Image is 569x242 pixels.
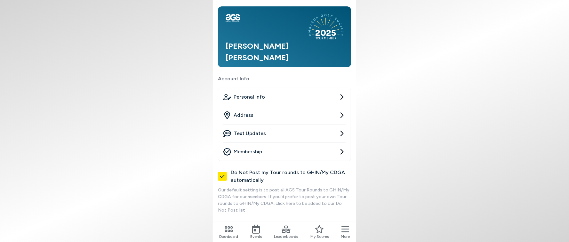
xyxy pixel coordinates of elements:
[219,234,238,239] span: Dashboard
[234,93,265,101] span: Personal Info
[218,75,351,83] span: Account Info
[250,234,262,239] span: Events
[310,234,329,239] span: My Scores
[223,125,346,142] a: Text Updates
[341,234,350,239] span: More
[341,225,350,239] button: More
[218,187,351,214] p: Our default setting is to post all AGS Tour Rounds to GHIN/My CDGA for our members. If you'd pref...
[234,111,253,119] span: Address
[234,130,266,137] span: Text Updates
[310,225,329,239] a: My Scores
[218,169,351,184] label: Do Not Post my Tour rounds to GHIN/My CDGA automatically
[274,234,298,239] span: Leaderboards
[234,148,262,156] span: Membership
[223,143,346,161] a: Membership
[316,36,336,40] tspan: TOUR MEMBER
[223,106,346,124] a: Address
[315,28,336,38] tspan: 2025
[219,225,238,239] a: Dashboard
[274,225,298,239] a: Leaderboards
[226,41,289,62] span: [PERSON_NAME] [PERSON_NAME]
[223,88,346,106] a: Personal Info
[250,225,262,239] a: Events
